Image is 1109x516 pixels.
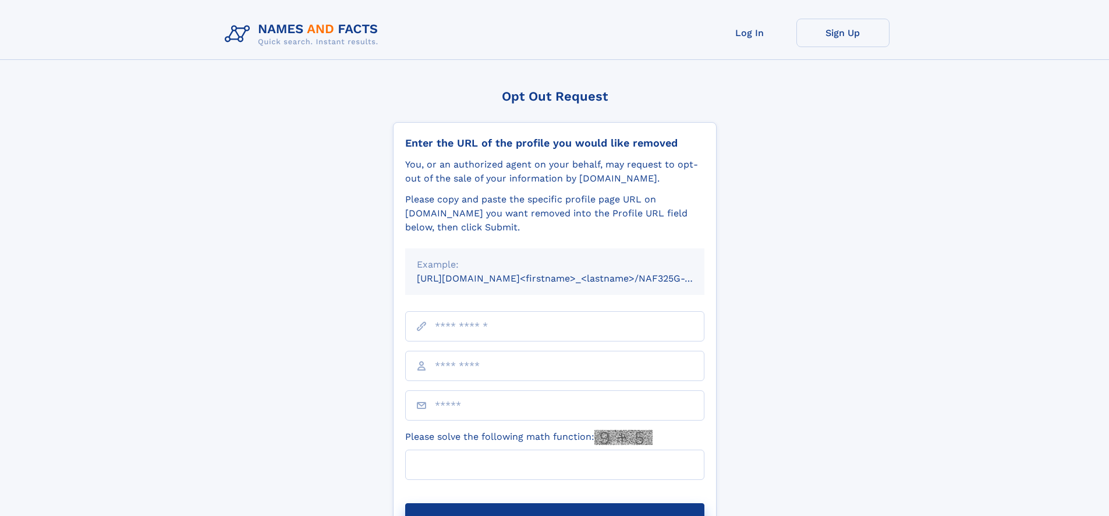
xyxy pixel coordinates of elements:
[220,19,388,50] img: Logo Names and Facts
[405,137,704,150] div: Enter the URL of the profile you would like removed
[417,273,727,284] small: [URL][DOMAIN_NAME]<firstname>_<lastname>/NAF325G-xxxxxxxx
[405,430,653,445] label: Please solve the following math function:
[405,158,704,186] div: You, or an authorized agent on your behalf, may request to opt-out of the sale of your informatio...
[393,89,717,104] div: Opt Out Request
[796,19,890,47] a: Sign Up
[703,19,796,47] a: Log In
[417,258,693,272] div: Example:
[405,193,704,234] div: Please copy and paste the specific profile page URL on [DOMAIN_NAME] you want removed into the Pr...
